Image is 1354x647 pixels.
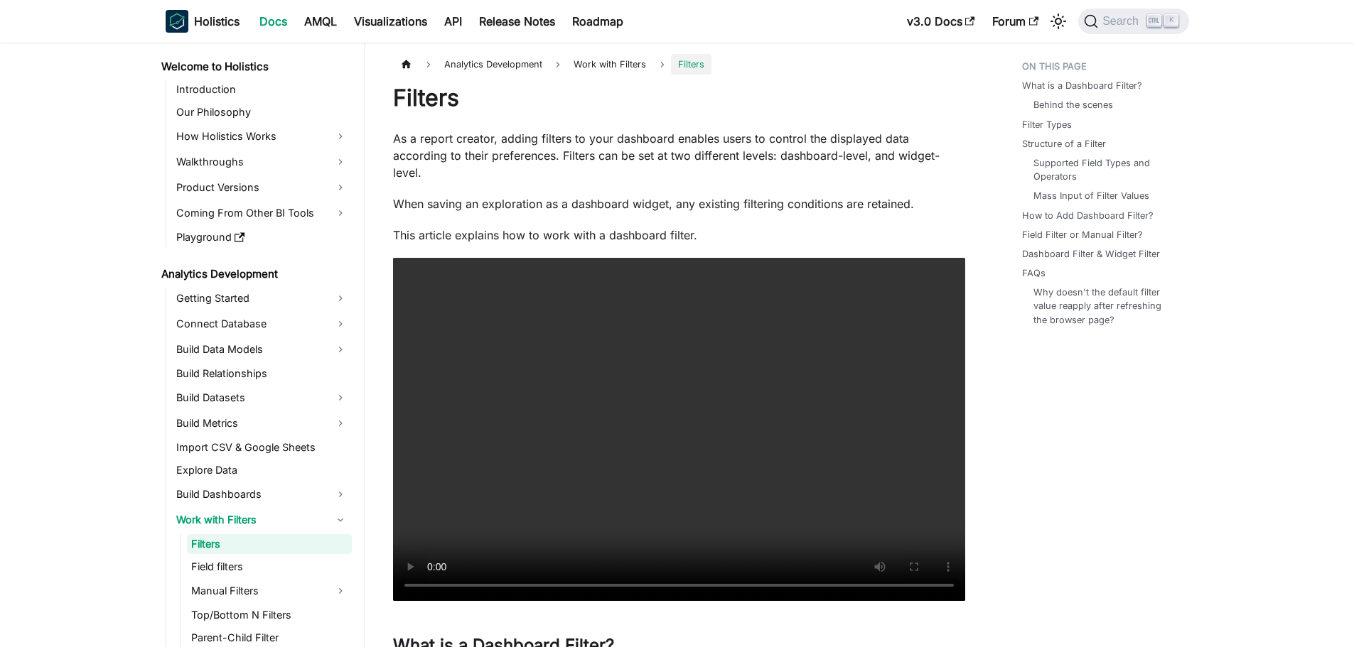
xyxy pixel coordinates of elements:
a: v3.0 Docs [898,10,984,33]
a: API [436,10,471,33]
a: Dashboard Filter & Widget Filter [1022,247,1160,261]
a: Walkthroughs [172,151,352,173]
a: Roadmap [564,10,632,33]
a: Playground [172,227,352,247]
a: Introduction [172,80,352,99]
kbd: K [1164,14,1178,27]
a: Release Notes [471,10,564,33]
button: Search (Ctrl+K) [1078,9,1188,34]
span: Analytics Development [437,54,549,75]
a: Field filters [187,557,352,577]
a: Build Data Models [172,338,352,361]
span: Work with Filters [566,54,653,75]
video: Your browser does not support embedding video, but you can . [393,258,965,601]
a: Top/Bottom N Filters [187,605,352,625]
a: Build Dashboards [172,483,352,506]
a: Getting Started [172,287,352,310]
nav: Docs sidebar [151,43,365,647]
a: Behind the scenes [1033,98,1113,112]
a: Filter Types [1022,118,1072,131]
a: Field Filter or Manual Filter? [1022,228,1143,241]
a: Build Relationships [172,364,352,384]
span: Filters [671,54,711,75]
h1: Filters [393,84,965,112]
a: How Holistics Works [172,125,352,148]
a: Docs [251,10,296,33]
a: Structure of a Filter [1022,137,1106,151]
a: Filters [187,534,352,554]
p: When saving an exploration as a dashboard widget, any existing filtering conditions are retained. [393,195,965,212]
b: Holistics [194,13,240,30]
span: Search [1098,15,1147,28]
a: Forum [984,10,1047,33]
a: Work with Filters [172,509,352,531]
a: What is a Dashboard Filter? [1022,79,1142,92]
a: Supported Field Types and Operators [1033,156,1175,183]
img: Holistics [166,10,188,33]
a: AMQL [296,10,345,33]
a: FAQs [1022,266,1046,280]
p: As a report creator, adding filters to your dashboard enables users to control the displayed data... [393,130,965,181]
a: Build Metrics [172,412,352,435]
a: Why doesn't the default filter value reapply after refreshing the browser page? [1033,286,1175,327]
a: Manual Filters [187,580,352,602]
a: Product Versions [172,176,352,199]
nav: Breadcrumbs [393,54,965,75]
a: Welcome to Holistics [157,57,352,77]
a: Explore Data [172,460,352,480]
a: Import CSV & Google Sheets [172,437,352,457]
a: Connect Database [172,312,352,335]
p: This article explains how to work with a dashboard filter. [393,227,965,244]
a: Coming From Other BI Tools [172,202,352,224]
a: HolisticsHolistics [166,10,240,33]
a: Mass Input of Filter Values [1033,189,1149,202]
a: Our Philosophy [172,102,352,122]
a: Analytics Development [157,264,352,284]
button: Switch between dark and light mode (currently light mode) [1047,10,1070,33]
a: Visualizations [345,10,436,33]
a: Home page [393,54,420,75]
a: How to Add Dashboard Filter? [1022,209,1154,222]
a: Build Datasets [172,386,352,409]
